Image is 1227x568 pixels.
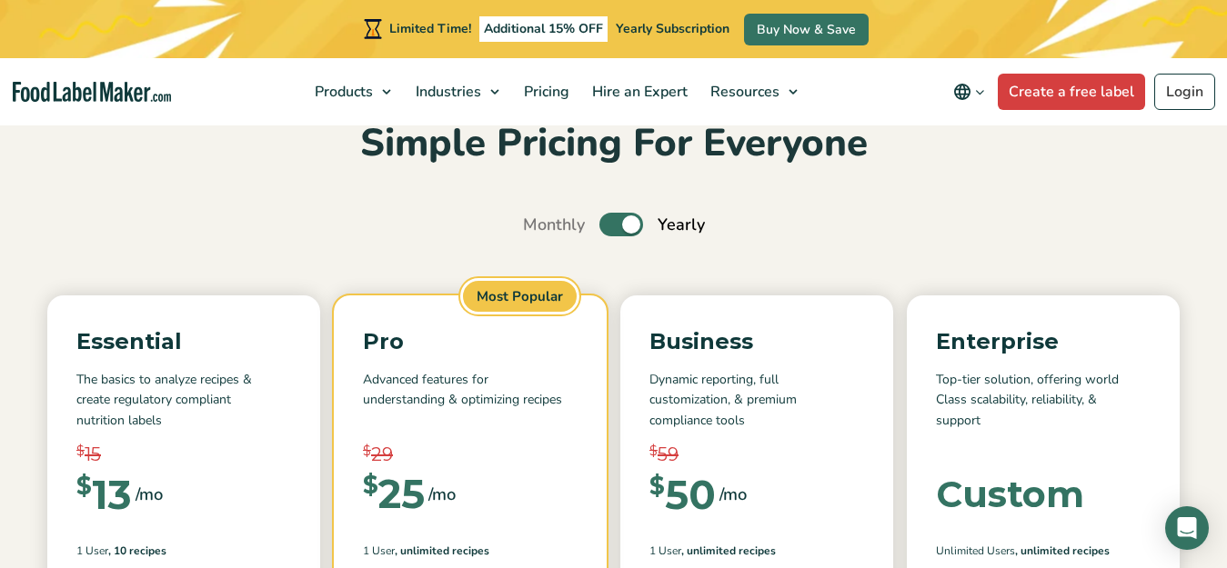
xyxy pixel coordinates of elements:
[309,82,375,102] span: Products
[616,20,729,37] span: Yearly Subscription
[649,324,864,359] p: Business
[936,543,1015,559] span: Unlimited Users
[76,474,132,514] div: 13
[363,441,371,462] span: $
[936,370,1151,431] p: Top-tier solution, offering world Class scalability, reliability, & support
[395,543,489,559] span: , Unlimited Recipes
[998,74,1145,110] a: Create a free label
[940,74,998,110] button: Change language
[363,324,578,359] p: Pro
[460,278,579,315] span: Most Popular
[587,82,689,102] span: Hire an Expert
[363,473,378,497] span: $
[363,370,578,431] p: Advanced features for understanding & optimizing recipes
[389,20,471,37] span: Limited Time!
[936,324,1151,359] p: Enterprise
[76,474,92,498] span: $
[649,370,864,431] p: Dynamic reporting, full customization, & premium compliance tools
[108,543,166,559] span: , 10 Recipes
[649,441,658,462] span: $
[76,441,85,462] span: $
[599,213,643,236] label: Toggle
[363,473,425,513] div: 25
[304,58,400,125] a: Products
[649,474,716,514] div: 50
[410,82,483,102] span: Industries
[85,441,101,468] span: 15
[744,14,869,45] a: Buy Now & Save
[581,58,695,125] a: Hire an Expert
[1015,543,1110,559] span: , Unlimited Recipes
[681,543,776,559] span: , Unlimited Recipes
[649,474,665,498] span: $
[1165,506,1209,550] div: Open Intercom Messenger
[719,482,747,507] span: /mo
[699,58,807,125] a: Resources
[523,213,585,237] span: Monthly
[14,119,1213,169] h2: Simple Pricing For Everyone
[936,476,1084,513] div: Custom
[405,58,508,125] a: Industries
[658,213,705,237] span: Yearly
[76,370,291,431] p: The basics to analyze recipes & create regulatory compliant nutrition labels
[518,82,571,102] span: Pricing
[428,482,456,507] span: /mo
[479,16,608,42] span: Additional 15% OFF
[363,543,395,559] span: 1 User
[76,543,108,559] span: 1 User
[136,482,163,507] span: /mo
[1154,74,1215,110] a: Login
[13,82,171,103] a: Food Label Maker homepage
[658,441,679,468] span: 59
[513,58,577,125] a: Pricing
[705,82,781,102] span: Resources
[76,324,291,359] p: Essential
[371,441,393,468] span: 29
[649,543,681,559] span: 1 User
